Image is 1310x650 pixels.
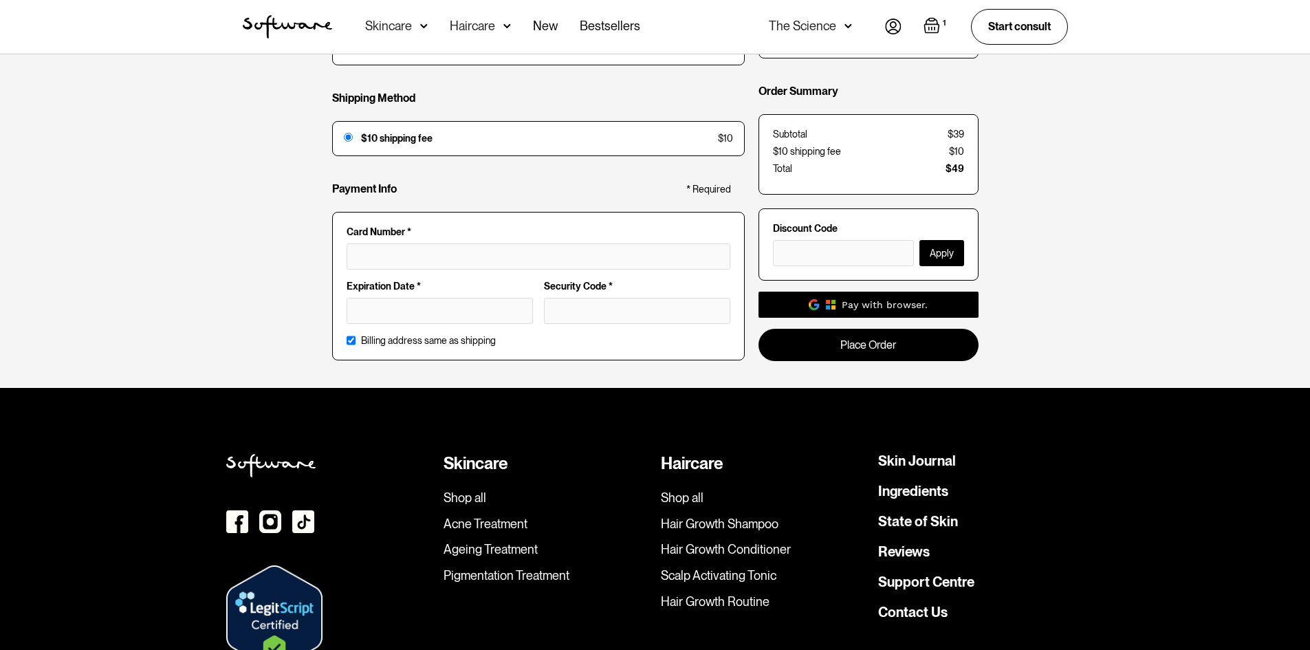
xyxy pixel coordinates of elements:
label: Security Code * [544,281,730,292]
img: arrow down [844,19,852,33]
a: Contact Us [878,605,948,619]
label: Discount Code [773,222,964,234]
img: Softweare logo [226,454,316,477]
img: Software Logo [243,15,332,39]
img: Facebook icon [226,510,248,533]
label: Expiration Date * [347,281,533,292]
img: arrow down [503,19,511,33]
img: TikTok Icon [292,510,314,533]
a: State of Skin [878,514,958,528]
div: 1 [940,17,949,30]
a: Support Centre [878,575,974,589]
div: $10 shipping fee [361,133,710,144]
a: Hair Growth Shampoo [661,517,867,532]
div: $10 [949,146,964,158]
a: Scalp Activating Tonic [661,568,867,583]
div: Skincare [444,454,650,474]
a: Pigmentation Treatment [444,568,650,583]
iframe: Secure CVC input frame [553,304,721,316]
div: Haircare [450,19,495,33]
a: Reviews [878,545,930,559]
div: Total [773,163,792,175]
iframe: Secure expiration date input frame [356,304,524,316]
a: Start consult [971,9,1068,44]
a: home [243,15,332,39]
h4: Shipping Method [332,91,415,105]
iframe: Secure card number input frame [356,250,721,261]
a: Hair Growth Routine [661,594,867,609]
a: Verify LegitScript Approval for www.skin.software [226,611,323,622]
a: Ingredients [878,484,948,498]
div: * Required [686,184,731,195]
div: Haircare [661,454,867,474]
h4: Order Summary [758,85,838,98]
label: Billing address same as shipping [361,335,496,347]
div: $10 shipping fee [773,146,841,158]
a: Acne Treatment [444,517,650,532]
a: Open cart containing 1 items [924,17,949,36]
a: Shop all [661,490,867,506]
div: $10 [718,133,733,144]
img: instagram icon [259,510,281,533]
img: arrow down [420,19,428,33]
a: Skin Journal [878,454,956,468]
div: Skincare [365,19,412,33]
a: Ageing Treatment [444,542,650,557]
a: Hair Growth Conditioner [661,542,867,557]
label: Card Number * [347,226,730,238]
input: $10 shipping fee$10 [344,133,353,142]
a: Pay with browser. [758,291,979,317]
a: Shop all [444,490,650,506]
div: Subtotal [773,129,807,140]
button: Apply Discount [919,239,964,266]
div: Pay with browser. [842,297,928,311]
div: The Science [769,19,836,33]
h4: Payment Info [332,182,397,195]
div: $49 [946,163,964,175]
div: $39 [948,129,964,140]
a: Place Order [758,328,979,360]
